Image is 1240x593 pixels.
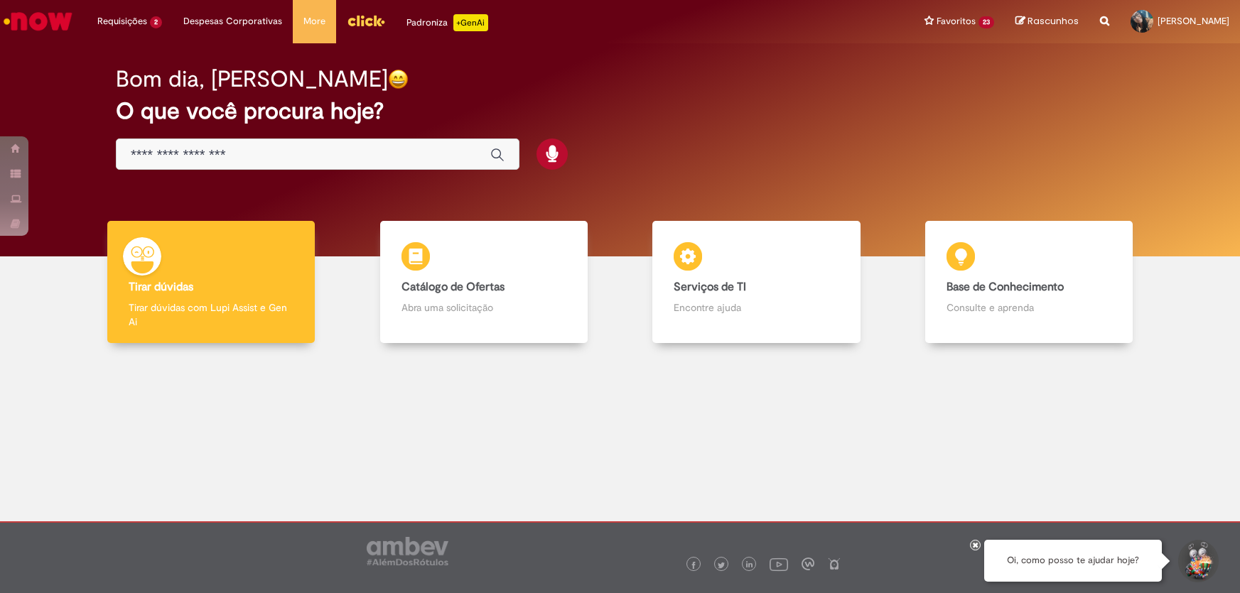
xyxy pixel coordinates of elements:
span: Despesas Corporativas [183,14,282,28]
p: +GenAi [453,14,488,31]
h2: O que você procura hoje? [116,99,1124,124]
p: Abra uma solicitação [401,300,566,315]
img: logo_footer_ambev_rotulo_gray.png [367,537,448,565]
a: Catálogo de Ofertas Abra uma solicitação [347,221,620,344]
h2: Bom dia, [PERSON_NAME] [116,67,388,92]
a: Serviços de TI Encontre ajuda [620,221,893,344]
span: Requisições [97,14,147,28]
img: logo_footer_twitter.png [718,562,725,569]
a: Base de Conhecimento Consulte e aprenda [893,221,1165,344]
div: Oi, como posso te ajudar hoje? [984,540,1162,582]
button: Iniciar Conversa de Suporte [1176,540,1219,582]
b: Serviços de TI [674,280,746,294]
b: Tirar dúvidas [129,280,193,294]
span: Rascunhos [1028,14,1079,28]
img: logo_footer_facebook.png [690,562,697,569]
p: Tirar dúvidas com Lupi Assist e Gen Ai [129,300,293,329]
a: Rascunhos [1015,15,1079,28]
img: logo_footer_workplace.png [802,557,814,570]
a: Tirar dúvidas Tirar dúvidas com Lupi Assist e Gen Ai [75,221,347,344]
span: More [303,14,325,28]
b: Catálogo de Ofertas [401,280,505,294]
p: Consulte e aprenda [947,300,1111,315]
span: Favoritos [937,14,976,28]
b: Base de Conhecimento [947,280,1064,294]
img: happy-face.png [388,69,409,89]
img: click_logo_yellow_360x200.png [347,10,385,31]
p: Encontre ajuda [674,300,839,315]
img: logo_footer_linkedin.png [746,561,753,570]
span: [PERSON_NAME] [1158,15,1229,27]
div: Padroniza [406,14,488,31]
span: 2 [150,16,162,28]
img: logo_footer_naosei.png [828,557,841,570]
span: 23 [978,16,994,28]
img: logo_footer_youtube.png [770,555,788,573]
img: ServiceNow [1,7,75,36]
